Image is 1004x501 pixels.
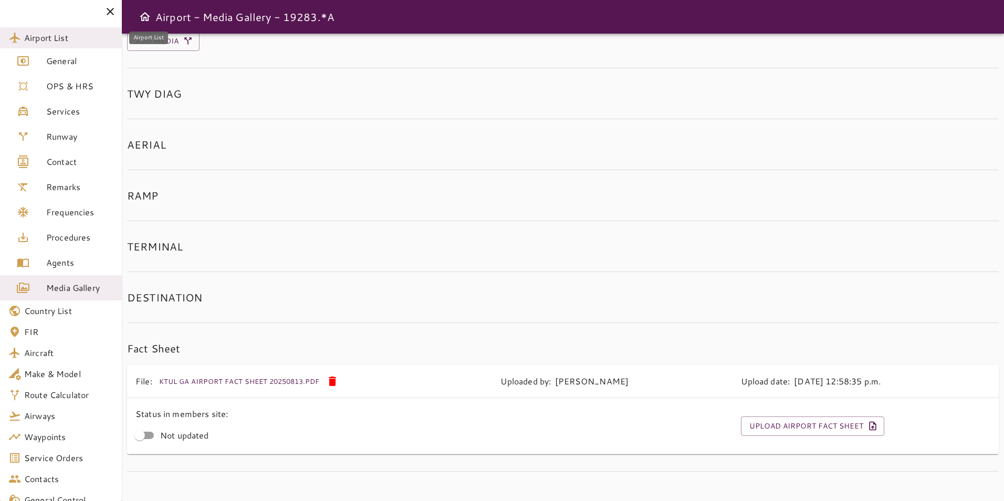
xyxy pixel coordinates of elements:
[46,155,113,168] span: Contact
[46,256,113,269] span: Agents
[135,374,152,389] h6: File:
[46,281,113,294] span: Media Gallery
[500,374,551,389] h6: Uploaded by:
[46,130,113,143] span: Runway
[127,136,999,153] h6: AERIAL
[155,8,334,25] h6: Airport - Media Gallery - 19283.*A
[24,389,113,401] span: Route Calculator
[46,181,113,193] span: Remarks
[24,32,113,44] span: Airport List
[24,431,113,443] span: Waypoints
[127,238,999,255] h6: TERMINAL
[134,6,155,27] button: Open drawer
[24,347,113,359] span: Aircraft
[135,406,484,421] h6: Status in members site:
[24,368,113,380] span: Make & Model
[129,32,168,44] div: Airport List
[24,410,113,422] span: Airways
[555,375,629,388] p: [PERSON_NAME]
[46,231,113,244] span: Procedures
[156,373,322,390] button: KTUL GA Airport Fact Sheet 20250813.pdf
[24,305,113,317] span: Country List
[24,452,113,464] span: Service Orders
[741,374,790,389] h6: Upload date:
[127,340,999,357] h6: Fact Sheet
[127,85,999,102] h6: TWY DIAG
[46,206,113,218] span: Frequencies
[741,416,884,436] button: Upload Airport Fact Sheet
[46,55,113,67] span: General
[24,473,113,485] span: Contacts
[46,80,113,92] span: OPS & HRS
[127,289,999,306] h6: DESTINATION
[127,187,999,204] h6: RAMP
[160,429,209,442] span: Not updated
[46,105,113,118] span: Services
[24,326,113,338] span: FIR
[794,375,881,388] p: [DATE] 12:58:35 p.m.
